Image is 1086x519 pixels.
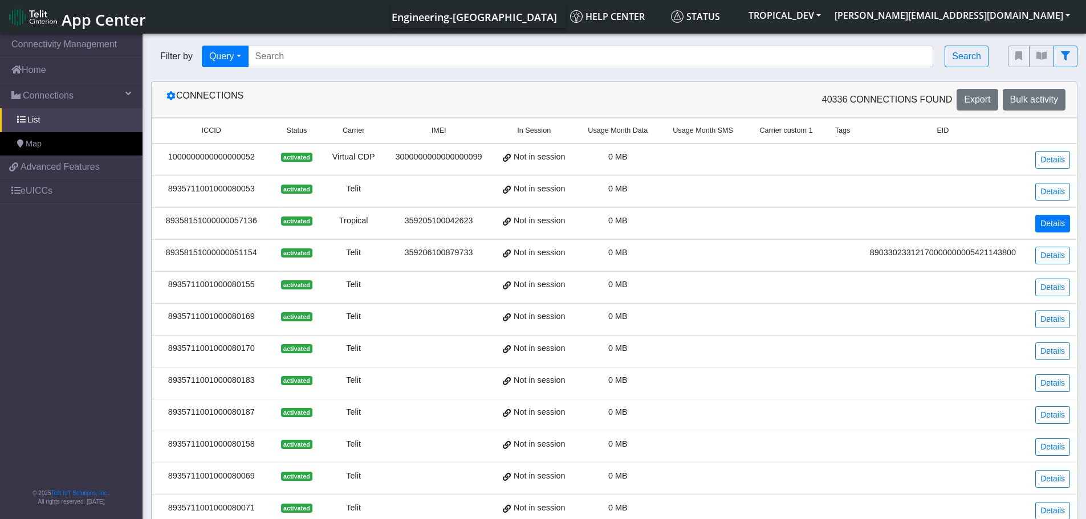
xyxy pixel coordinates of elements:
input: Search... [248,46,934,67]
div: 8935711001000080069 [158,470,265,483]
span: Connections [23,89,74,103]
div: Telit [329,502,378,514]
div: Telit [329,406,378,419]
a: Details [1035,374,1070,392]
a: Status [666,5,742,28]
span: 0 MB [608,152,628,161]
span: 0 MB [608,248,628,257]
div: 8935711001000080155 [158,279,265,291]
img: knowledge.svg [570,10,583,23]
span: activated [281,440,312,449]
span: Tags [835,125,851,136]
div: 89358151000000057136 [158,215,265,227]
span: 0 MB [608,280,628,289]
span: activated [281,408,312,417]
span: Not in session [514,406,565,419]
a: Details [1035,215,1070,232]
span: Usage Month Data [588,125,648,136]
span: 0 MB [608,471,628,480]
span: activated [281,344,312,353]
div: Telit [329,470,378,483]
div: 359205100042623 [392,215,486,227]
span: Not in session [514,151,565,164]
span: Status [287,125,307,136]
div: Tropical [329,215,378,227]
div: 3000000000000000099 [392,151,486,164]
span: Map [26,138,42,150]
button: [PERSON_NAME][EMAIL_ADDRESS][DOMAIN_NAME] [828,5,1077,26]
div: 8935711001000080187 [158,406,265,419]
span: Filter by [151,50,202,63]
span: Not in session [514,342,565,355]
span: IMEI [432,125,446,136]
span: Status [671,10,720,23]
div: 8935711001000080158 [158,438,265,451]
div: Telit [329,342,378,355]
span: 0 MB [608,439,628,448]
span: activated [281,216,312,226]
div: Telit [329,438,378,451]
a: Help center [566,5,666,28]
span: Carrier custom 1 [759,125,812,136]
span: Bulk activity [1010,95,1058,104]
img: logo-telit-cinterion-gw-new.png [9,8,57,26]
span: activated [281,376,312,385]
button: TROPICAL_DEV [742,5,828,26]
a: Details [1035,342,1070,360]
span: 0 MB [608,375,628,385]
span: Usage Month SMS [673,125,733,136]
div: fitlers menu [1008,46,1077,67]
span: 0 MB [608,344,628,353]
div: Connections [154,89,615,111]
span: In Session [517,125,551,136]
span: Not in session [514,279,565,291]
span: Not in session [514,247,565,259]
span: activated [281,248,312,258]
div: 89358151000000051154 [158,247,265,259]
a: Details [1035,406,1070,424]
div: 1000000000000000052 [158,151,265,164]
button: Export [957,89,998,111]
div: 8935711001000080170 [158,342,265,355]
div: Telit [329,374,378,387]
span: Not in session [514,470,565,483]
span: Help center [570,10,645,23]
span: Not in session [514,502,565,514]
span: List [27,114,40,126]
span: activated [281,312,312,321]
span: Engineering-[GEOGRAPHIC_DATA] [392,10,557,24]
div: Telit [329,310,378,323]
a: Details [1035,470,1070,488]
div: Telit [329,247,378,259]
span: 0 MB [608,407,628,416]
span: Advanced Features [21,160,100,174]
div: Telit [329,183,378,195]
span: Not in session [514,374,565,387]
span: Carrier [343,125,364,136]
span: Not in session [514,215,565,227]
span: Not in session [514,183,565,195]
span: ICCID [202,125,221,136]
a: Your current platform instance [391,5,556,28]
span: activated [281,153,312,162]
span: 0 MB [608,184,628,193]
a: Details [1035,247,1070,264]
span: Not in session [514,310,565,323]
img: status.svg [671,10,684,23]
div: 8935711001000080071 [158,502,265,514]
div: Virtual CDP [329,151,378,164]
div: 8935711001000080183 [158,374,265,387]
button: Search [945,46,989,67]
div: 359206100879733 [392,247,486,259]
span: EID [937,125,949,136]
a: Telit IoT Solutions, Inc. [51,490,108,496]
a: Details [1035,310,1070,328]
div: 89033023312170000000005421143800 [865,247,1020,259]
span: 40336 Connections found [822,93,953,107]
span: activated [281,504,312,513]
button: Query [202,46,249,67]
a: Details [1035,151,1070,169]
div: 8935711001000080169 [158,310,265,323]
div: Telit [329,279,378,291]
button: Bulk activity [1003,89,1065,111]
